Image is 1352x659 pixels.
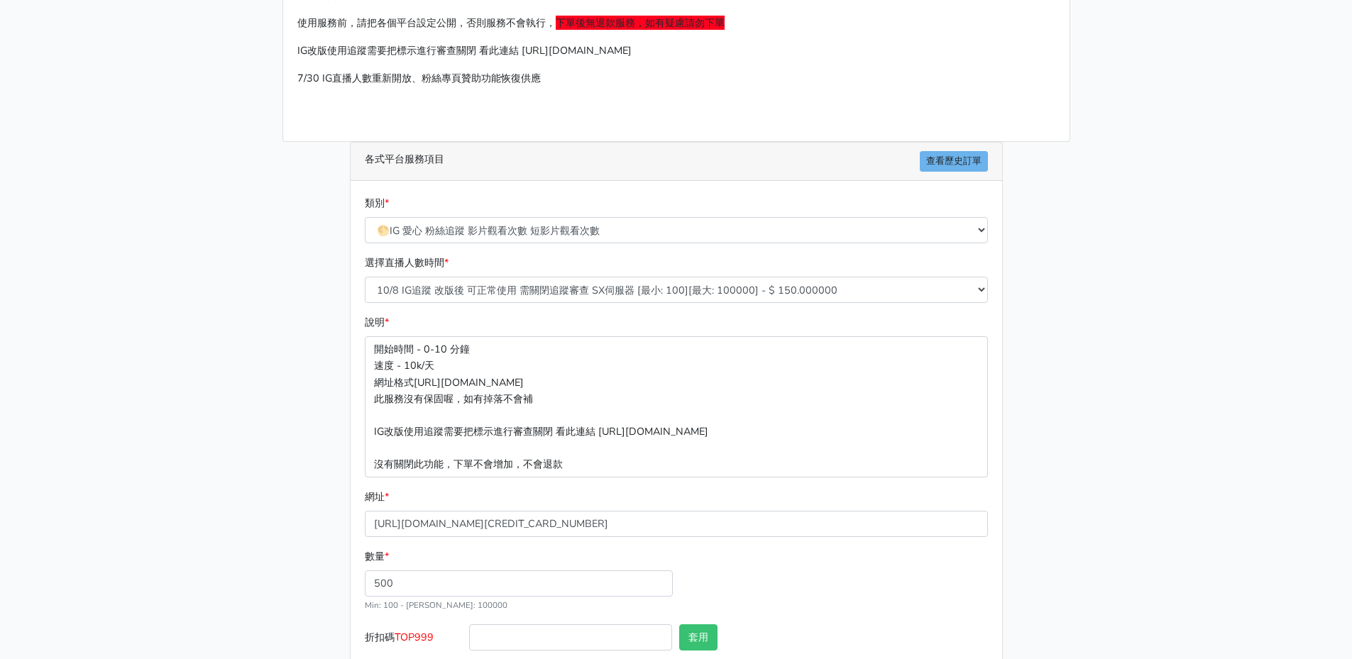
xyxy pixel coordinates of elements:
a: 查看歷史訂單 [920,151,988,172]
label: 選擇直播人數時間 [365,255,449,271]
input: 這邊填入網址 [365,511,988,537]
label: 說明 [365,314,389,331]
p: IG改版使用追蹤需要把標示進行審查關閉 看此連結 [URL][DOMAIN_NAME] [297,43,1055,59]
div: 各式平台服務項目 [351,143,1002,181]
label: 網址 [365,489,389,505]
label: 數量 [365,548,389,565]
span: TOP999 [395,630,434,644]
p: 開始時間 - 0-10 分鐘 速度 - 10k/天 網址格式[URL][DOMAIN_NAME] 此服務沒有保固喔，如有掉落不會補 IG改版使用追蹤需要把標示進行審查關閉 看此連結 [URL][... [365,336,988,477]
p: 使用服務前，請把各個平台設定公開，否則服務不會執行， [297,15,1055,31]
small: Min: 100 - [PERSON_NAME]: 100000 [365,599,507,611]
span: 下單後無退款服務，如有疑慮請勿下單 [556,16,725,30]
button: 套用 [679,624,718,650]
label: 類別 [365,195,389,211]
p: 7/30 IG直播人數重新開放、粉絲專頁贊助功能恢復供應 [297,70,1055,87]
label: 折扣碼 [361,624,466,656]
